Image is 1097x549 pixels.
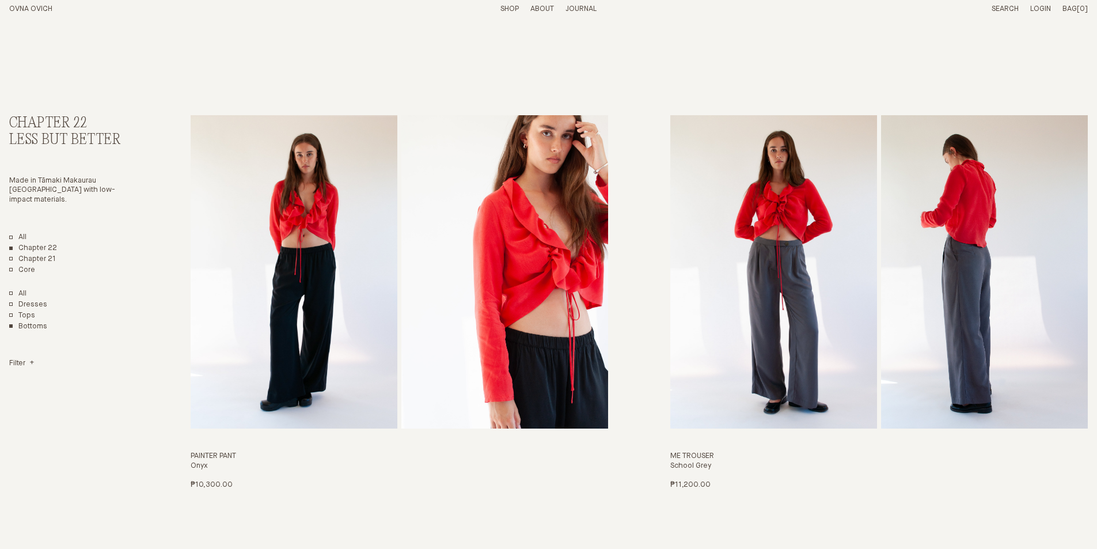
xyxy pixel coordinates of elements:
span: Bag [1062,5,1077,13]
a: Search [992,5,1019,13]
img: Me Trouser [670,115,877,429]
a: All [9,233,26,243]
h3: Painter Pant [191,452,608,461]
a: Dresses [9,300,47,310]
a: Bottoms [9,322,47,332]
a: Chapter 22 [9,244,57,253]
h3: Less But Better [9,132,136,149]
span: [0] [1077,5,1088,13]
a: Home [9,5,52,13]
a: Tops [9,311,35,321]
a: Show All [9,289,26,299]
p: ₱11,200.00 [670,480,711,490]
p: Made in Tāmaki Makaurau [GEOGRAPHIC_DATA] with low-impact materials. [9,176,136,206]
a: Core [9,266,35,275]
a: Shop [500,5,519,13]
h4: Onyx [191,461,608,471]
a: Journal [565,5,597,13]
h3: Me Trouser [670,452,1088,461]
summary: About [530,5,554,14]
h2: Chapter 22 [9,115,136,132]
a: Chapter 21 [9,255,56,264]
summary: Filter [9,359,34,369]
img: Painter Pant [191,115,397,429]
h4: School Grey [670,461,1088,471]
a: Login [1030,5,1051,13]
a: Painter Pant [191,115,608,490]
a: Me Trouser [670,115,1088,490]
p: ₱10,300.00 [191,480,233,490]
